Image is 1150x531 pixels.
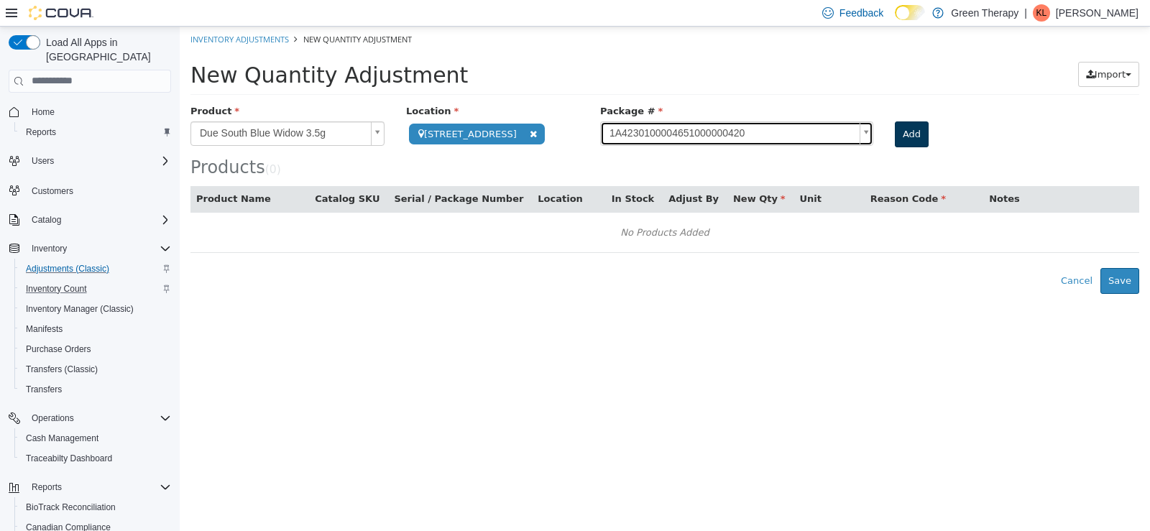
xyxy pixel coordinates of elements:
[14,379,177,400] button: Transfers
[20,341,171,358] span: Purchase Orders
[135,165,203,180] button: Catalog SKU
[124,7,232,18] span: New Quantity Adjustment
[29,6,93,20] img: Cova
[951,4,1018,22] p: Green Therapy
[26,502,116,513] span: BioTrack Reconciliation
[26,343,91,355] span: Purchase Orders
[26,364,98,375] span: Transfers (Classic)
[26,183,79,200] a: Customers
[1056,4,1138,22] p: [PERSON_NAME]
[214,165,346,180] button: Serial / Package Number
[14,319,177,339] button: Manifests
[20,499,171,516] span: BioTrack Reconciliation
[489,165,542,180] button: Adjust By
[11,131,86,151] span: Products
[14,448,177,468] button: Traceabilty Dashboard
[26,384,62,395] span: Transfers
[17,165,94,180] button: Product Name
[915,42,946,53] span: Import
[20,300,171,318] span: Inventory Manager (Classic)
[20,124,62,141] a: Reports
[26,103,171,121] span: Home
[26,126,56,138] span: Reports
[14,359,177,379] button: Transfers (Classic)
[32,155,54,167] span: Users
[20,280,93,297] a: Inventory Count
[809,165,842,180] button: Notes
[3,408,177,428] button: Operations
[898,35,960,61] button: Import
[421,96,674,119] span: 1A4230100004651000000420
[26,240,73,257] button: Inventory
[14,339,177,359] button: Purchase Orders
[3,101,177,122] button: Home
[32,214,61,226] span: Catalog
[873,241,921,267] button: Cancel
[32,481,62,493] span: Reports
[26,479,171,496] span: Reports
[3,210,177,230] button: Catalog
[20,320,171,338] span: Manifests
[14,259,177,279] button: Adjustments (Classic)
[11,79,60,90] span: Product
[20,341,97,358] a: Purchase Orders
[14,428,177,448] button: Cash Management
[26,410,80,427] button: Operations
[11,95,205,119] a: Due South Blue Widow 3.5g
[895,5,925,20] input: Dark Mode
[20,430,171,447] span: Cash Management
[420,95,694,119] a: 1A4230100004651000000420
[40,35,171,64] span: Load All Apps in [GEOGRAPHIC_DATA]
[26,283,87,295] span: Inventory Count
[11,7,109,18] a: Inventory Adjustments
[26,240,171,257] span: Inventory
[20,381,68,398] a: Transfers
[14,279,177,299] button: Inventory Count
[715,95,749,121] button: Add
[20,280,171,297] span: Inventory Count
[3,477,177,497] button: Reports
[20,260,171,277] span: Adjustments (Classic)
[20,499,121,516] a: BioTrack Reconciliation
[26,263,109,274] span: Adjustments (Classic)
[86,137,101,149] small: ( )
[20,450,171,467] span: Traceabilty Dashboard
[32,106,55,118] span: Home
[26,303,134,315] span: Inventory Manager (Classic)
[620,165,645,180] button: Unit
[14,122,177,142] button: Reports
[26,152,171,170] span: Users
[11,96,185,119] span: Due South Blue Widow 3.5g
[14,497,177,517] button: BioTrack Reconciliation
[14,299,177,319] button: Inventory Manager (Classic)
[20,300,139,318] a: Inventory Manager (Classic)
[3,151,177,171] button: Users
[20,195,950,217] div: No Products Added
[26,181,171,199] span: Customers
[420,79,483,90] span: Package #
[226,79,279,90] span: Location
[26,152,60,170] button: Users
[20,430,104,447] a: Cash Management
[839,6,883,20] span: Feedback
[3,239,177,259] button: Inventory
[691,167,766,177] span: Reason Code
[32,243,67,254] span: Inventory
[1024,4,1027,22] p: |
[1033,4,1050,22] div: Kyle Lack
[26,453,112,464] span: Traceabilty Dashboard
[20,450,118,467] a: Traceabilty Dashboard
[3,180,177,200] button: Customers
[432,165,477,180] button: In Stock
[1036,4,1047,22] span: KL
[20,361,171,378] span: Transfers (Classic)
[358,165,405,180] button: Location
[20,361,103,378] a: Transfers (Classic)
[32,412,74,424] span: Operations
[32,185,73,197] span: Customers
[921,241,960,267] button: Save
[26,323,63,335] span: Manifests
[90,137,97,149] span: 0
[20,260,115,277] a: Adjustments (Classic)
